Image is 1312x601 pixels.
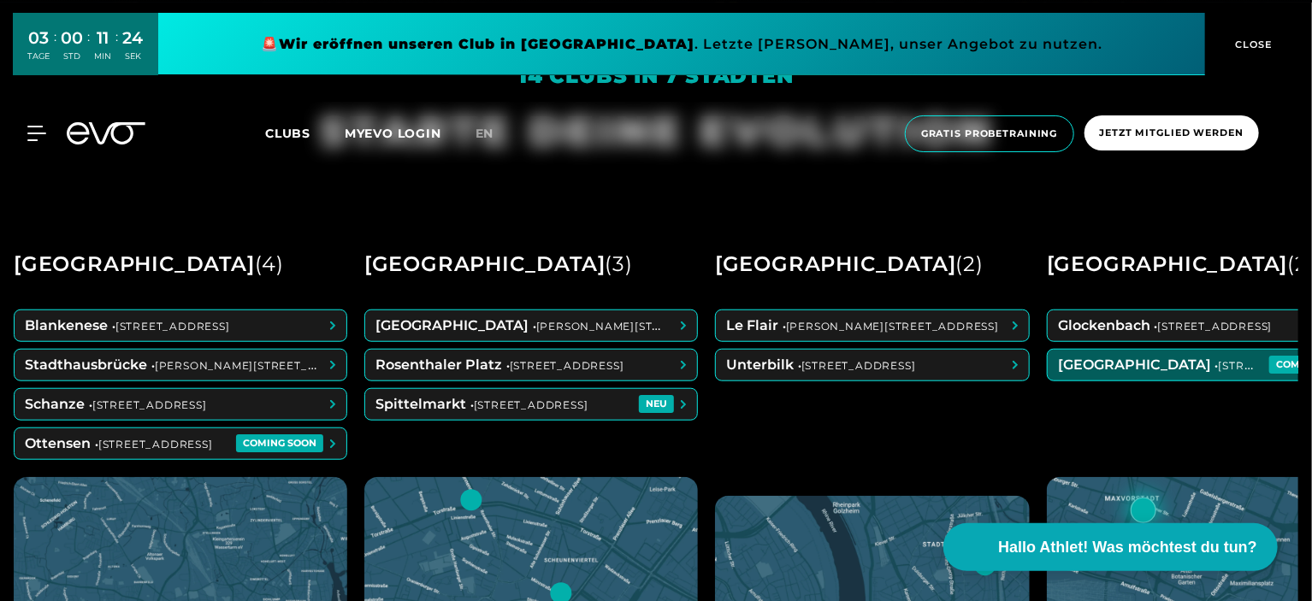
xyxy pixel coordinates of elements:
span: ( 3 ) [606,251,633,276]
button: CLOSE [1205,13,1299,75]
div: 00 [62,26,84,50]
div: TAGE [28,50,50,62]
div: MIN [95,50,112,62]
button: Hallo Athlet! Was möchtest du tun? [943,523,1278,571]
a: MYEVO LOGIN [345,126,441,141]
div: SEK [123,50,144,62]
a: Jetzt Mitglied werden [1079,115,1264,152]
a: en [476,124,515,144]
span: Clubs [265,126,310,141]
div: [GEOGRAPHIC_DATA] [715,245,984,284]
div: : [55,27,57,73]
div: 11 [95,26,112,50]
span: CLOSE [1232,37,1274,52]
span: en [476,126,494,141]
div: [GEOGRAPHIC_DATA] [14,245,284,284]
div: 24 [123,26,144,50]
div: 03 [28,26,50,50]
div: : [88,27,91,73]
div: STD [62,50,84,62]
span: Hallo Athlet! Was möchtest du tun? [998,536,1257,559]
span: Gratis Probetraining [921,127,1058,141]
span: ( 4 ) [255,251,284,276]
div: [GEOGRAPHIC_DATA] [364,245,633,284]
div: : [116,27,119,73]
a: Clubs [265,125,345,141]
a: Gratis Probetraining [900,115,1079,152]
span: ( 2 ) [956,251,984,276]
span: Jetzt Mitglied werden [1100,126,1244,140]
